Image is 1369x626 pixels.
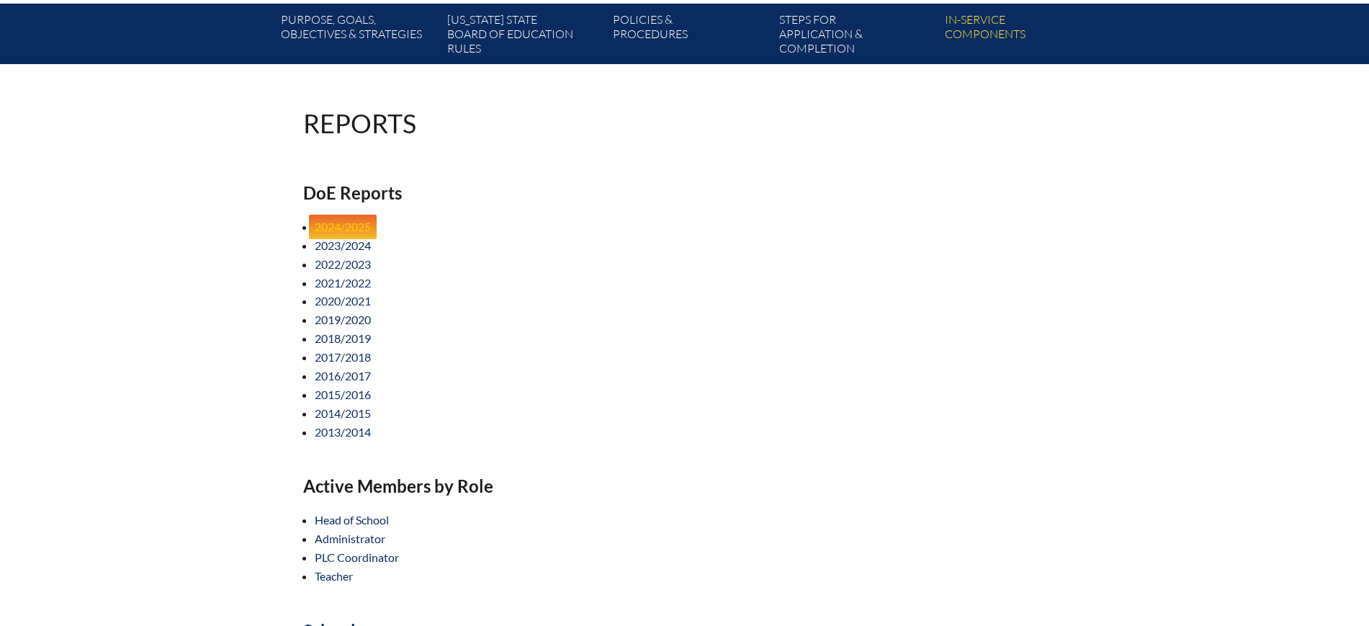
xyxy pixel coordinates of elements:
[309,545,405,570] a: PLC Coordinator
[303,182,810,203] h2: DoE Reports
[441,9,607,64] a: [US_STATE] StateBoard of Education rules
[309,289,377,313] a: 2020/2021
[309,345,377,370] a: 2017/2018
[309,252,377,277] a: 2022/2023
[773,9,939,64] a: Steps forapplication & completion
[309,383,377,407] a: 2015/2016
[607,9,773,64] a: Policies &Procedures
[309,326,377,351] a: 2018/2019
[309,564,359,589] a: Teacher
[309,508,395,532] a: Head of School
[275,9,441,64] a: Purpose, goals,objectives & strategies
[309,527,391,551] a: Administrator
[309,271,377,295] a: 2021/2022
[309,308,377,332] a: 2019/2020
[939,9,1105,64] a: In-servicecomponents
[309,364,377,388] a: 2016/2017
[309,215,377,239] a: 2024/2025
[303,110,416,136] h1: Reports
[309,420,377,444] a: 2013/2014
[309,233,377,258] a: 2023/2024
[303,475,810,496] h2: Active Members by Role
[309,401,377,426] a: 2014/2015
